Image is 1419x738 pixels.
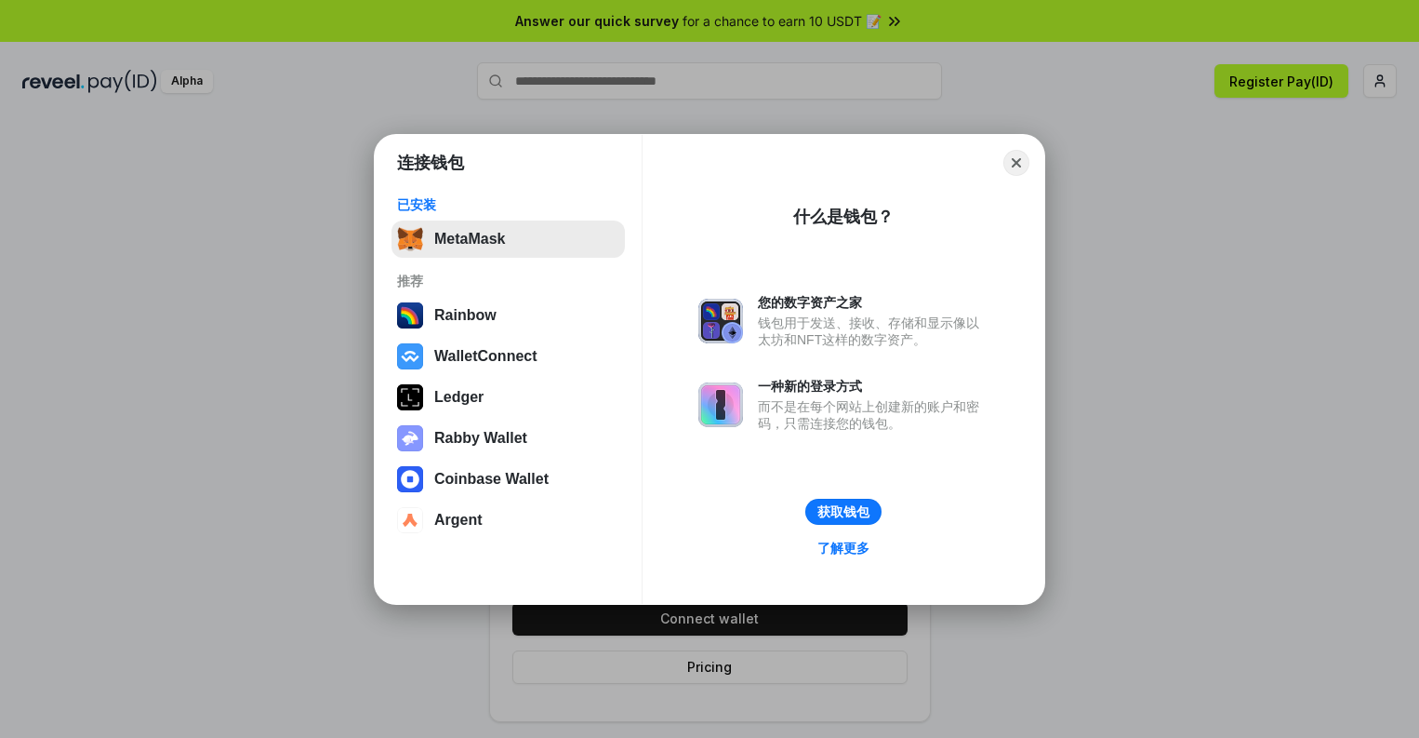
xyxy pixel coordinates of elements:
div: 您的数字资产之家 [758,294,988,311]
button: Close [1003,150,1029,176]
button: Rabby Wallet [391,420,625,457]
div: 而不是在每个网站上创建新的账户和密码，只需连接您的钱包。 [758,398,988,432]
div: 一种新的登录方式 [758,378,988,395]
div: 钱包用于发送、接收、存储和显示像以太坊和NFT这样的数字资产。 [758,315,988,348]
div: Coinbase Wallet [434,471,549,488]
div: MetaMask [434,231,505,248]
img: svg+xml,%3Csvg%20xmlns%3D%22http%3A%2F%2Fwww.w3.org%2F2000%2Fsvg%22%20fill%3D%22none%22%20viewBox... [698,382,743,427]
div: 已安装 [397,196,619,213]
h1: 连接钱包 [397,152,464,174]
button: Ledger [391,379,625,416]
div: Rabby Wallet [434,430,527,447]
button: Rainbow [391,297,625,334]
div: Rainbow [434,307,497,324]
img: svg+xml,%3Csvg%20xmlns%3D%22http%3A%2F%2Fwww.w3.org%2F2000%2Fsvg%22%20fill%3D%22none%22%20viewBox... [698,299,743,343]
div: 推荐 [397,273,619,289]
button: MetaMask [391,221,625,258]
button: WalletConnect [391,338,625,375]
div: 获取钱包 [817,503,869,520]
img: svg+xml,%3Csvg%20width%3D%2228%22%20height%3D%2228%22%20viewBox%3D%220%200%2028%2028%22%20fill%3D... [397,507,423,533]
img: svg+xml,%3Csvg%20xmlns%3D%22http%3A%2F%2Fwww.w3.org%2F2000%2Fsvg%22%20fill%3D%22none%22%20viewBox... [397,425,423,451]
img: svg+xml,%3Csvg%20width%3D%2228%22%20height%3D%2228%22%20viewBox%3D%220%200%2028%2028%22%20fill%3D... [397,466,423,492]
div: 了解更多 [817,540,869,557]
div: Ledger [434,389,484,406]
button: 获取钱包 [805,499,882,525]
div: WalletConnect [434,348,537,365]
div: Argent [434,512,483,529]
div: 什么是钱包？ [793,206,894,228]
img: svg+xml,%3Csvg%20width%3D%2228%22%20height%3D%2228%22%20viewBox%3D%220%200%2028%2028%22%20fill%3D... [397,343,423,369]
img: svg+xml,%3Csvg%20xmlns%3D%22http%3A%2F%2Fwww.w3.org%2F2000%2Fsvg%22%20width%3D%2228%22%20height%3... [397,384,423,410]
a: 了解更多 [806,536,881,560]
button: Coinbase Wallet [391,461,625,498]
img: svg+xml,%3Csvg%20fill%3D%22none%22%20height%3D%2233%22%20viewBox%3D%220%200%2035%2033%22%20width%... [397,226,423,252]
img: svg+xml,%3Csvg%20width%3D%22120%22%20height%3D%22120%22%20viewBox%3D%220%200%20120%20120%22%20fil... [397,302,423,329]
button: Argent [391,502,625,539]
